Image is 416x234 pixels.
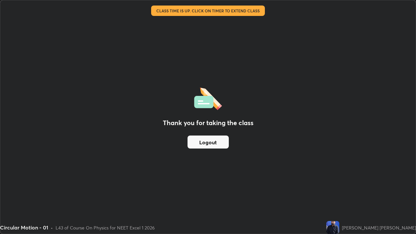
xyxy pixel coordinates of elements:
[56,224,155,231] div: L43 of Course On Physics for NEET Excel 1 2026
[163,118,253,128] h2: Thank you for taking the class
[188,136,229,149] button: Logout
[326,221,339,234] img: f34a0ffe40ef4429b3e21018fb94e939.jpg
[51,224,53,231] div: •
[194,85,222,110] img: offlineFeedback.1438e8b3.svg
[342,224,416,231] div: [PERSON_NAME] [PERSON_NAME]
